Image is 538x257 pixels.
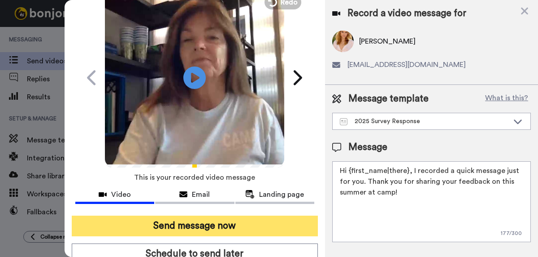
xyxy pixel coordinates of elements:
span: Video [111,189,131,200]
button: What is this? [482,92,531,106]
span: [EMAIL_ADDRESS][DOMAIN_NAME] [347,59,466,70]
span: This is your recorded video message [134,168,255,187]
div: 2025 Survey Response [340,117,509,126]
span: Message [348,141,387,154]
span: Landing page [259,189,304,200]
img: Message-temps.svg [340,118,347,125]
span: Email [192,189,210,200]
button: Send message now [72,216,318,236]
span: Message template [348,92,429,106]
textarea: Hi {first_name|there}, I recorded a quick message just for you. Thank you for sharing your feedba... [332,161,531,242]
